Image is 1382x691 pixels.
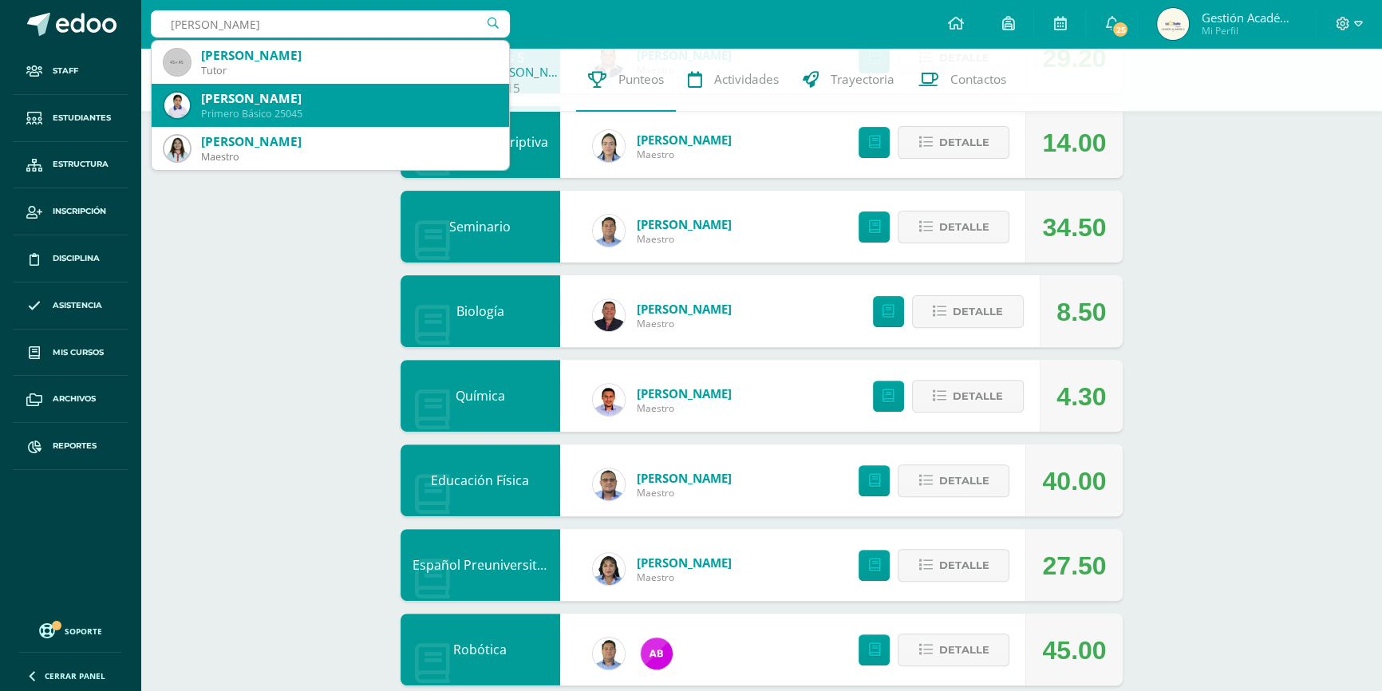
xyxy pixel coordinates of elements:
[637,148,732,161] span: Maestro
[637,132,732,148] a: [PERSON_NAME]
[898,211,1009,243] button: Detalle
[576,48,676,112] a: Punteos
[593,384,625,416] img: 70cb7eb60b8f550c2f33c1bb3b1b05b9.png
[637,401,732,415] span: Maestro
[484,64,564,80] a: [PERSON_NAME]
[637,232,732,246] span: Maestro
[13,235,128,282] a: Disciplina
[201,133,496,150] div: [PERSON_NAME]
[13,142,128,189] a: Estructura
[1042,445,1106,517] div: 40.00
[593,638,625,669] img: 7d6a89eaefe303c7f494a11f338f7e72.png
[413,556,561,574] a: Español Preuniversitario
[201,90,496,107] div: [PERSON_NAME]
[151,10,510,38] input: Busca un usuario...
[1042,107,1106,179] div: 14.00
[19,619,121,641] a: Soporte
[831,71,894,88] span: Trayectoria
[201,64,496,77] div: Tutor
[13,330,128,377] a: Mis cursos
[637,301,732,317] a: [PERSON_NAME]
[164,49,190,75] img: 45x45
[53,112,111,124] span: Estudiantes
[898,634,1009,666] button: Detalle
[45,670,105,681] span: Cerrar panel
[1042,192,1106,263] div: 34.50
[637,385,732,401] a: [PERSON_NAME]
[637,555,732,571] a: [PERSON_NAME]
[1042,614,1106,686] div: 45.00
[164,93,190,118] img: 54e741041b539ecdb0a4e2c2b9289e71.png
[938,551,989,580] span: Detalle
[431,472,529,489] a: Educación Física
[637,571,732,584] span: Maestro
[401,614,560,685] div: Robótica
[593,553,625,585] img: f902e38f6c2034015b0cb4cda7b0c891.png
[13,376,128,423] a: Archivos
[1201,24,1297,38] span: Mi Perfil
[938,128,989,157] span: Detalle
[53,205,106,218] span: Inscripción
[1056,361,1106,432] div: 4.30
[637,486,732,499] span: Maestro
[53,393,96,405] span: Archivos
[449,218,511,235] a: Seminario
[401,360,560,432] div: Química
[593,299,625,331] img: 26b32a793cf393e8c14c67795abc6c50.png
[898,126,1009,159] button: Detalle
[13,188,128,235] a: Inscripción
[898,549,1009,582] button: Detalle
[1201,10,1297,26] span: Gestión Académica
[53,299,102,312] span: Asistencia
[1157,8,1189,40] img: ff93632bf489dcbc5131d32d8a4af367.png
[791,48,906,112] a: Trayectoria
[637,216,732,232] a: [PERSON_NAME]
[938,635,989,665] span: Detalle
[714,71,779,88] span: Actividades
[1112,21,1129,38] span: 25
[13,95,128,142] a: Estudiantes
[13,48,128,95] a: Staff
[912,295,1024,328] button: Detalle
[201,47,496,64] div: [PERSON_NAME]
[593,215,625,247] img: 7d6a89eaefe303c7f494a11f338f7e72.png
[401,191,560,263] div: Seminario
[164,136,190,161] img: 211620a42b4d4c323798e66537dd9bac.png
[938,466,989,496] span: Detalle
[401,444,560,516] div: Educación Física
[456,387,505,405] a: Química
[676,48,791,112] a: Actividades
[65,626,102,637] span: Soporte
[953,297,1003,326] span: Detalle
[593,468,625,500] img: 2b8a8d37dfce9e9e6e54bdeb0b7e5ca7.png
[201,107,496,120] div: Primero Básico 25045
[201,150,496,164] div: Maestro
[401,275,560,347] div: Biología
[950,71,1006,88] span: Contactos
[906,48,1018,112] a: Contactos
[938,212,989,242] span: Detalle
[13,423,128,470] a: Reportes
[53,346,104,359] span: Mis cursos
[53,65,78,77] span: Staff
[641,638,673,669] img: cdd5a179f6cd94f9dc1b5064bcc2680a.png
[912,380,1024,413] button: Detalle
[456,302,504,320] a: Biología
[618,71,664,88] span: Punteos
[637,470,732,486] a: [PERSON_NAME]
[13,282,128,330] a: Asistencia
[898,464,1009,497] button: Detalle
[1056,276,1106,348] div: 8.50
[953,381,1003,411] span: Detalle
[53,252,100,265] span: Disciplina
[53,158,109,171] span: Estructura
[593,130,625,162] img: 564a5008c949b7a933dbd60b14cd9c11.png
[453,641,507,658] a: Robótica
[1042,530,1106,602] div: 27.50
[53,440,97,452] span: Reportes
[637,317,732,330] span: Maestro
[401,529,560,601] div: Español Preuniversitario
